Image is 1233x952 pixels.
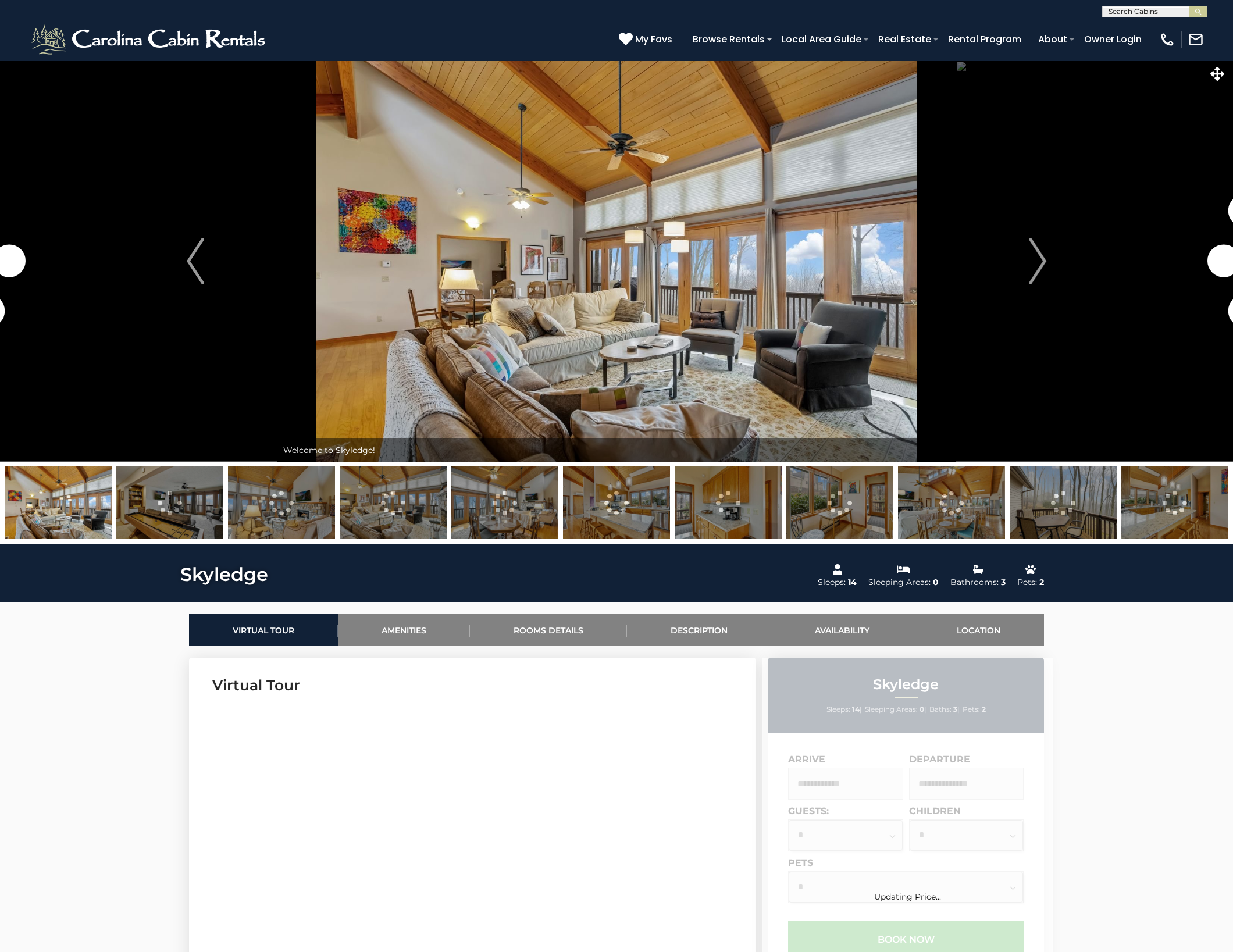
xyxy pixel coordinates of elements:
[563,466,670,539] img: 163434022
[340,466,447,539] img: 163434008
[675,466,782,539] img: 163434025
[898,466,1005,539] img: 163434028
[619,32,675,47] a: My Favs
[762,892,1053,902] div: Updating Price...
[1029,238,1046,284] img: arrow
[212,675,733,696] h3: Virtual Tour
[338,614,470,646] a: Amenities
[776,29,867,49] a: Local Area Guide
[1032,29,1073,49] a: About
[187,238,204,284] img: arrow
[116,466,223,539] img: 163434029
[1188,31,1204,48] img: mail-regular-white.png
[470,614,627,646] a: Rooms Details
[1159,31,1175,48] img: phone-regular-white.png
[942,29,1027,49] a: Rental Program
[635,32,672,47] span: My Favs
[189,614,338,646] a: Virtual Tour
[451,466,558,539] img: 163434014
[627,614,771,646] a: Description
[228,466,335,539] img: 163434005
[872,29,937,49] a: Real Estate
[1078,29,1148,49] a: Owner Login
[29,22,270,57] img: White-1-2.png
[1121,466,1228,539] img: 163434021
[687,29,771,49] a: Browse Rentals
[956,60,1120,462] button: Next
[1010,466,1117,539] img: 163434002
[113,60,277,462] button: Previous
[913,614,1044,646] a: Location
[786,466,893,539] img: 163434024
[277,438,956,462] div: Welcome to Skyledge!
[771,614,913,646] a: Availability
[5,466,112,539] img: 163434006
